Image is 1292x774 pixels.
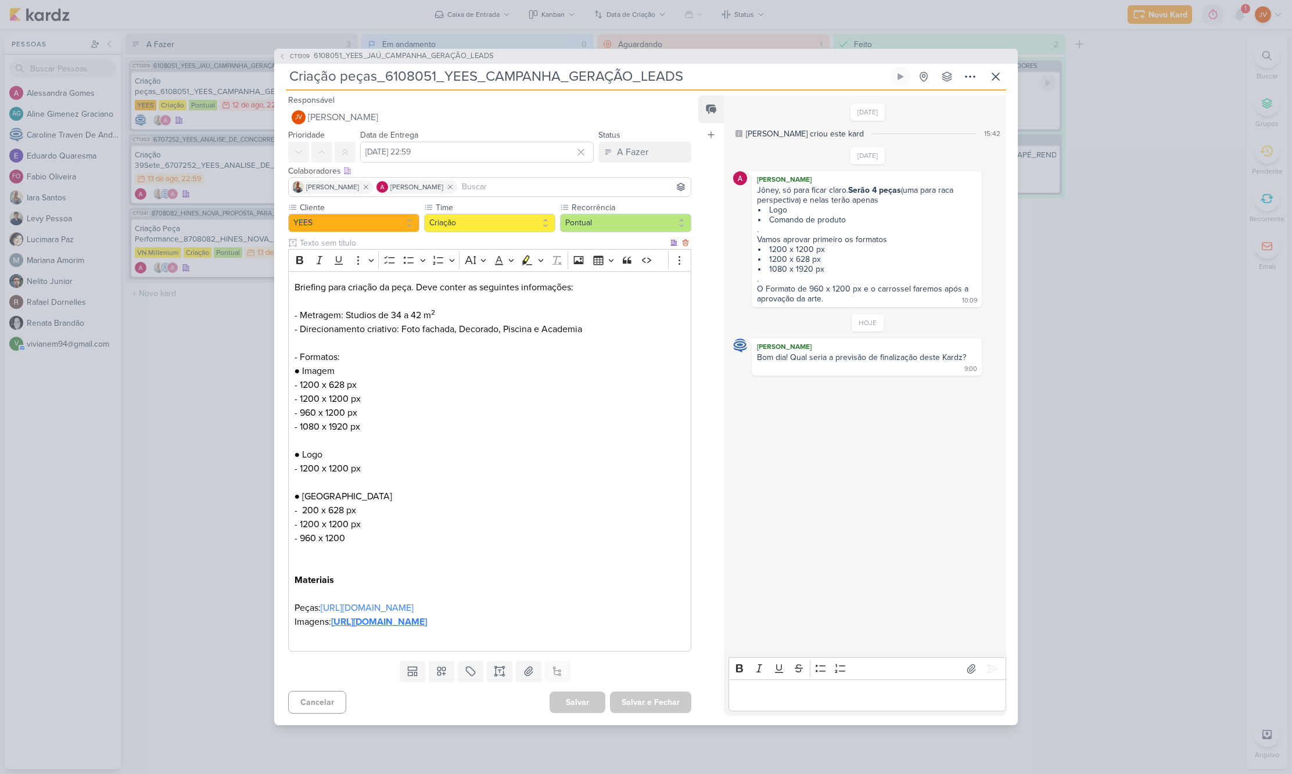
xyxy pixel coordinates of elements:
div: Editor editing area: main [288,271,691,651]
input: Buscar [460,180,688,194]
img: Alessandra Gomes [733,171,747,185]
strong: Materiais [295,574,334,586]
a: [URL][DOMAIN_NAME] [321,602,414,614]
button: Cancelar [288,691,346,714]
button: Pontual [560,214,691,232]
p: JV [295,114,302,121]
button: A Fazer [598,142,691,163]
button: YEES [288,214,419,232]
div: 9:00 [964,365,977,374]
input: Select a date [360,142,594,163]
sup: 2 [431,308,435,316]
label: Time [435,201,555,214]
div: [PERSON_NAME] [754,341,979,352]
li: Comando de produto [758,215,977,225]
label: Recorrência [570,201,691,214]
input: Texto sem título [297,237,668,249]
img: Iara Santos [292,181,304,193]
div: [PERSON_NAME] [754,174,979,185]
div: Ligar relógio [896,72,905,81]
div: A Fazer [617,145,648,159]
div: Editor editing area: main [728,679,1006,711]
button: CT1309 6108051_YEES_JAÚ_CAMPANHA_GERAÇÃO_LEADS [279,51,494,62]
div: . [757,274,977,284]
div: [PERSON_NAME] criou este kard [746,128,864,140]
label: Status [598,130,620,140]
div: Vamos aprovar primeiro os formatos [757,235,977,244]
span: [PERSON_NAME] [308,110,378,124]
div: Editor toolbar [288,249,691,272]
div: Bom dia! Qual seria a previsão de finalização deste Kardz? [757,352,966,362]
li: 1200 x 1200 px [758,244,977,254]
span: 6108051_YEES_JAÚ_CAMPANHA_GERAÇÃO_LEADS [314,51,494,62]
span: CT1309 [288,52,311,60]
button: JV [PERSON_NAME] [288,107,691,128]
div: Jôney, só para ficar claro. (uma para raca perspectiva) e nelas terão apenas [757,185,977,205]
span: [PERSON_NAME] [306,182,359,192]
img: Alessandra Gomes [376,181,388,193]
div: O Formato de 960 x 1200 px e o carrossel faremos após a aprovação da arte. [757,284,971,304]
span: [PERSON_NAME] [390,182,443,192]
li: 1200 x 628 px [758,254,977,264]
button: Criação [424,214,555,232]
input: Kard Sem Título [286,66,888,87]
li: Logo [758,205,977,215]
div: 10:09 [962,296,977,305]
label: Data de Entrega [360,130,418,140]
label: Cliente [299,201,419,214]
strong: Serão 4 peças [848,185,901,195]
li: 1080 x 1920 px [758,264,977,274]
label: Prioridade [288,130,325,140]
a: [URL][DOMAIN_NAME] [331,616,427,628]
div: Colaboradores [288,165,691,177]
p: Briefing para criação da peça. Deve conter as seguintes informações: - Metragem: Studios de 34 a ... [295,280,685,643]
label: Responsável [288,95,335,105]
div: Joney Viana [292,110,306,124]
div: Editor toolbar [728,657,1006,680]
div: 15:42 [984,128,1000,139]
img: Caroline Traven De Andrade [733,339,747,352]
div: . [757,225,977,235]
